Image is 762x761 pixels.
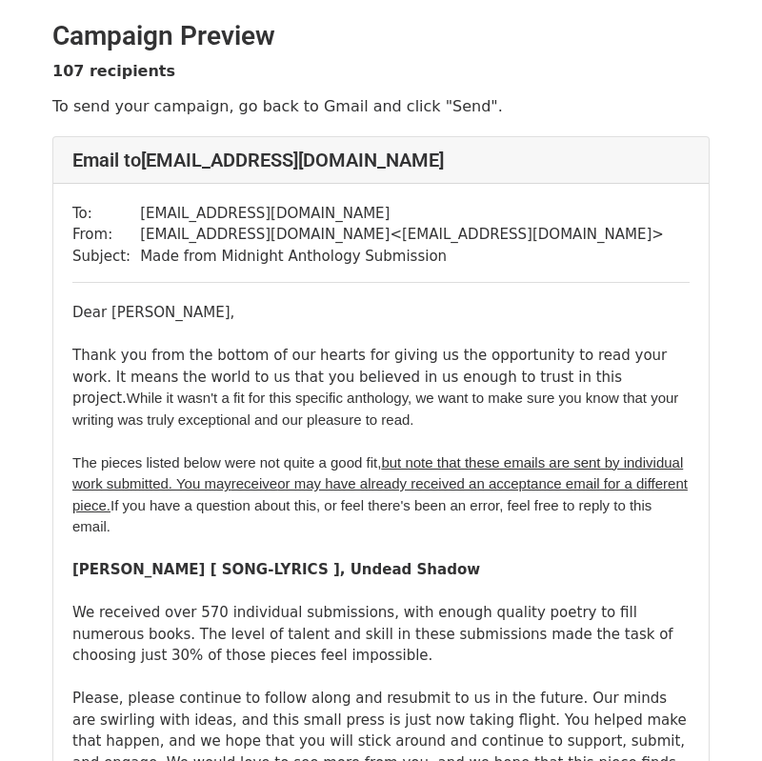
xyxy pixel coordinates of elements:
b: [PERSON_NAME] [ SONG-LYRICS ], Undead Shadow [72,561,480,578]
div: Thank you from the bottom of our hearts for giving us the opportunity to read your work. It means... [72,345,690,431]
td: To: [72,203,140,225]
td: Subject: [72,246,140,268]
div: We received over 570 individual submissions, with enough quality poetry to fill numerous books. T... [72,602,690,667]
span: receive [231,475,277,491]
span: The pieces listed below were not quite a good fit, If you have a question about this, or feel the... [72,454,688,535]
u: but note that these emails are sent by individual work submitted. You may or may have already rec... [72,454,688,513]
td: [EMAIL_ADDRESS][DOMAIN_NAME] < [EMAIL_ADDRESS][DOMAIN_NAME] > [140,224,664,246]
td: Made from Midnight Anthology Submission [140,246,664,268]
h2: Campaign Preview [52,20,710,52]
p: To send your campaign, go back to Gmail and click "Send". [52,96,710,116]
td: [EMAIL_ADDRESS][DOMAIN_NAME] [140,203,664,225]
h4: Email to [EMAIL_ADDRESS][DOMAIN_NAME] [72,149,690,171]
td: From: [72,224,140,246]
span: While it wasn't a fit for this specific anthology, we want to make sure you know that your writin... [72,390,678,428]
strong: 107 recipients [52,62,175,80]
